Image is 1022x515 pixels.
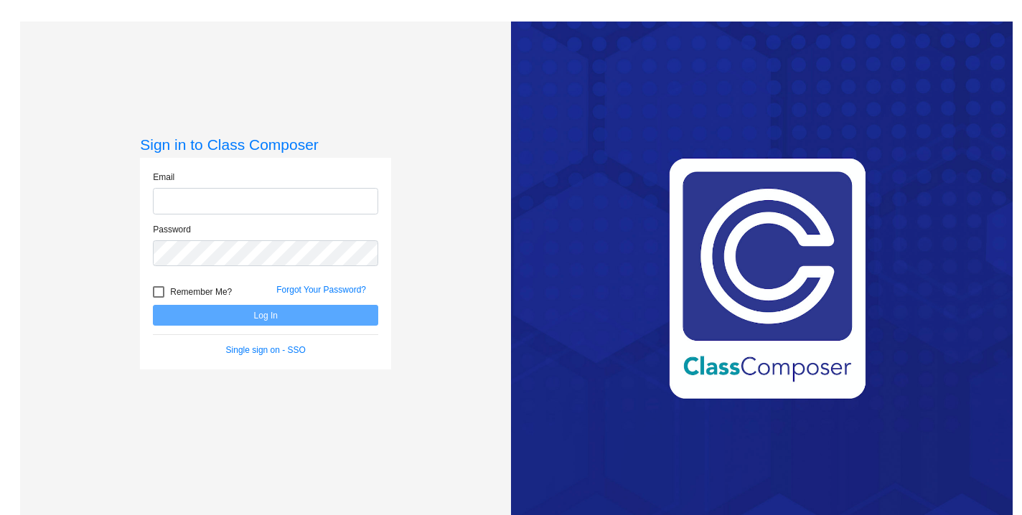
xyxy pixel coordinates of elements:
[153,171,174,184] label: Email
[153,305,378,326] button: Log In
[140,136,391,153] h3: Sign in to Class Composer
[276,285,366,295] a: Forgot Your Password?
[153,223,191,236] label: Password
[226,345,306,355] a: Single sign on - SSO
[170,283,232,301] span: Remember Me?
